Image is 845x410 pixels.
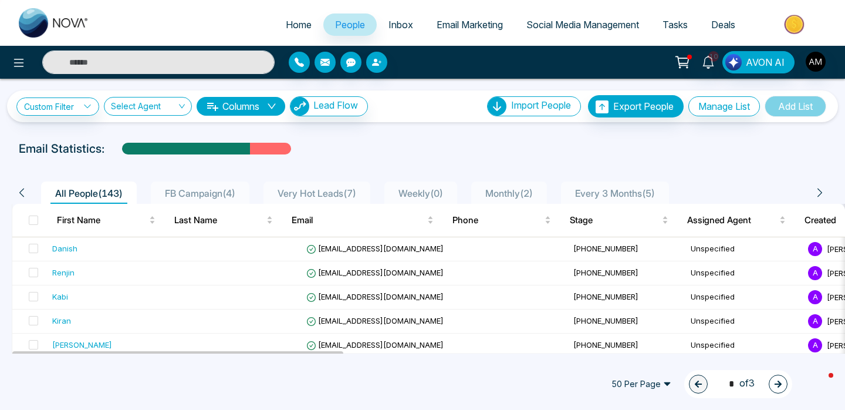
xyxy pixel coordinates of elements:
span: A [808,314,822,328]
div: Kiran [52,315,71,327]
span: Deals [711,19,735,31]
div: Danish [52,243,77,254]
span: A [808,242,822,256]
span: [PHONE_NUMBER] [573,340,638,349]
span: AVON AI [746,55,785,69]
span: Last Name [174,213,264,227]
span: of 3 [722,376,755,392]
th: Phone [443,204,560,237]
td: Unspecified [686,285,803,310]
iframe: Intercom live chat [805,370,833,398]
th: Email [282,204,443,237]
span: All People ( 143 ) [50,187,127,199]
div: Renjin [52,267,75,278]
span: [PHONE_NUMBER] [573,292,638,301]
td: Unspecified [686,261,803,285]
span: Every 3 Months ( 5 ) [570,187,660,199]
th: Assigned Agent [678,204,795,237]
span: down [267,102,276,111]
span: A [808,338,822,352]
span: [EMAIL_ADDRESS][DOMAIN_NAME] [306,340,444,349]
span: Weekly ( 0 ) [394,187,448,199]
span: Tasks [663,19,688,31]
th: Stage [560,204,678,237]
span: [EMAIL_ADDRESS][DOMAIN_NAME] [306,244,444,253]
a: Custom Filter [16,98,99,116]
span: Stage [570,213,660,227]
td: Unspecified [686,310,803,334]
th: First Name [48,204,165,237]
span: Email [292,213,425,227]
span: [PHONE_NUMBER] [573,316,638,325]
a: People [323,14,377,36]
span: [PHONE_NUMBER] [573,268,638,277]
td: Unspecified [686,237,803,261]
button: Columnsdown [197,97,285,116]
img: Nova CRM Logo [19,8,89,38]
button: AVON AI [722,51,795,73]
span: Import People [511,99,571,111]
span: [EMAIL_ADDRESS][DOMAIN_NAME] [306,268,444,277]
span: Home [286,19,312,31]
span: Phone [452,213,542,227]
a: Deals [699,14,747,36]
span: [EMAIL_ADDRESS][DOMAIN_NAME] [306,292,444,301]
a: Lead FlowLead Flow [285,96,368,116]
a: Inbox [377,14,425,36]
span: [PHONE_NUMBER] [573,244,638,253]
img: User Avatar [806,52,826,72]
span: People [335,19,365,31]
span: 50 Per Page [603,375,680,394]
img: Lead Flow [290,97,309,116]
div: [PERSON_NAME] [52,339,112,351]
span: [EMAIL_ADDRESS][DOMAIN_NAME] [306,316,444,325]
button: Manage List [688,96,760,116]
span: Monthly ( 2 ) [481,187,538,199]
a: Tasks [651,14,699,36]
span: Assigned Agent [687,213,777,227]
span: 10 [708,51,719,62]
td: Unspecified [686,334,803,358]
a: Email Marketing [425,14,515,36]
button: Export People [588,95,684,117]
img: Lead Flow [725,54,742,70]
th: Last Name [165,204,282,237]
span: A [808,290,822,304]
button: Lead Flow [290,96,368,116]
p: Email Statistics: [19,140,104,157]
span: FB Campaign ( 4 ) [160,187,240,199]
img: Market-place.gif [753,11,838,38]
div: Kabi [52,291,68,303]
a: Social Media Management [515,14,651,36]
span: Inbox [388,19,413,31]
span: First Name [57,213,147,227]
span: Lead Flow [313,99,358,111]
span: A [808,266,822,280]
a: Home [274,14,323,36]
span: Social Media Management [526,19,639,31]
a: 10 [694,51,722,72]
span: Very Hot Leads ( 7 ) [273,187,361,199]
span: Email Marketing [437,19,503,31]
span: Export People [613,100,674,112]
